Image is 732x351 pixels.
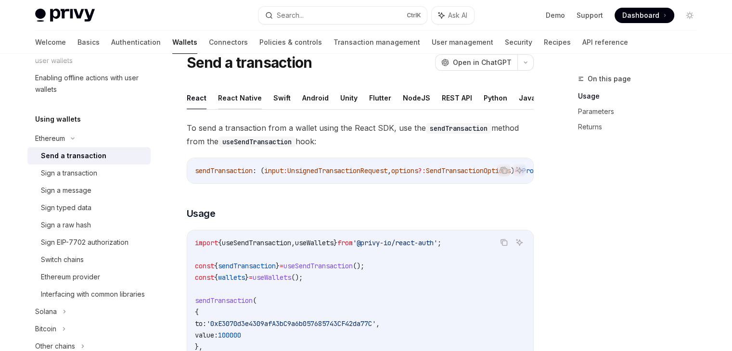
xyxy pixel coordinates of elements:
span: : [283,166,287,175]
span: ( [253,296,257,305]
a: User management [432,31,493,54]
span: '@privy-io/react-auth' [353,238,437,247]
span: ; [437,238,441,247]
span: sendTransaction [195,166,253,175]
span: { [214,273,218,282]
span: = [249,273,253,282]
div: Ethereum provider [41,271,100,283]
button: React [187,87,206,109]
span: } [334,238,337,247]
a: Parameters [578,104,705,119]
button: NodeJS [403,87,430,109]
code: useSendTransaction [218,137,295,147]
a: Usage [578,88,705,104]
span: Ask AI [448,11,467,20]
span: Ctrl K [407,12,421,19]
button: Ask AI [513,236,526,249]
span: from [337,238,353,247]
span: { [214,262,218,270]
span: To send a transaction from a wallet using the React SDK, use the method from the hook: [187,121,534,148]
div: Sign a raw hash [41,219,91,231]
span: { [195,308,199,316]
div: Interfacing with common libraries [41,288,145,300]
span: UnsignedTransactionRequest [287,166,387,175]
div: Ethereum [35,133,65,144]
a: Returns [578,119,705,135]
a: Send a transaction [27,147,151,164]
span: , [387,166,391,175]
span: options [391,166,418,175]
span: useWallets [253,273,291,282]
span: (); [353,262,364,270]
button: Open in ChatGPT [435,54,517,71]
div: Bitcoin [35,323,56,335]
span: : ( [253,166,264,175]
span: '0xE3070d3e4309afA3bC9a6b057685743CF42da77C' [206,319,376,328]
button: REST API [442,87,472,109]
div: Switch chains [41,254,84,265]
a: Transaction management [334,31,420,54]
span: const [195,262,214,270]
span: useSendTransaction [283,262,353,270]
span: useWallets [295,238,334,247]
span: { [218,238,222,247]
span: Dashboard [622,11,659,20]
button: React Native [218,87,262,109]
div: Enabling offline actions with user wallets [35,72,145,95]
span: useSendTransaction [222,238,291,247]
a: Policies & controls [259,31,322,54]
a: Support [577,11,603,20]
div: Solana [35,306,57,317]
a: Wallets [172,31,197,54]
a: Welcome [35,31,66,54]
span: } [245,273,249,282]
button: Flutter [369,87,391,109]
span: SendTransactionOptions [426,166,511,175]
button: Python [484,87,507,109]
code: sendTransaction [426,123,491,134]
button: Ask AI [432,7,474,24]
button: Unity [340,87,358,109]
a: Security [505,31,532,54]
span: sendTransaction [218,262,276,270]
a: Recipes [544,31,571,54]
span: (); [291,273,303,282]
a: Connectors [209,31,248,54]
span: } [276,262,280,270]
button: Swift [273,87,291,109]
div: Sign a transaction [41,167,97,179]
button: Copy the contents from the code block [498,236,510,249]
button: Java [519,87,536,109]
span: input [264,166,283,175]
a: API reference [582,31,628,54]
a: Sign a message [27,182,151,199]
span: }, [195,342,203,351]
h1: Send a transaction [187,54,312,71]
span: ?: [418,166,426,175]
a: Sign a transaction [27,164,151,182]
span: ) [511,166,514,175]
a: Demo [546,11,565,20]
button: Ask AI [513,164,526,176]
button: Android [302,87,329,109]
a: Sign typed data [27,199,151,216]
div: Search... [277,10,304,21]
h5: Using wallets [35,113,81,125]
a: Switch chains [27,251,151,268]
span: sendTransaction [195,296,253,305]
button: Toggle dark mode [682,8,697,23]
a: Sign a raw hash [27,216,151,234]
a: Dashboard [615,8,674,23]
button: Copy the contents from the code block [498,164,510,176]
span: On this page [588,73,631,85]
div: Send a transaction [41,150,106,162]
span: to: [195,319,206,328]
div: Sign a message [41,185,91,196]
span: wallets [218,273,245,282]
button: Search...CtrlK [258,7,427,24]
span: = [280,262,283,270]
div: Sign typed data [41,202,91,213]
a: Authentication [111,31,161,54]
img: light logo [35,9,95,22]
div: Sign EIP-7702 authorization [41,237,128,248]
